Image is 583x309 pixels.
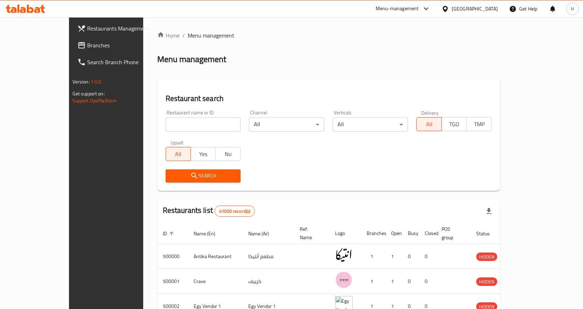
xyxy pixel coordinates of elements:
[402,269,419,294] td: 0
[416,117,442,131] button: All
[386,269,402,294] td: 1
[335,246,353,264] img: Antika Restaurant
[361,244,386,269] td: 1
[476,253,497,261] div: HIDDEN
[419,269,436,294] td: 0
[157,244,188,269] td: 500000
[87,58,161,66] span: Search Branch Phone
[188,244,243,269] td: Antika Restaurant
[335,271,353,289] img: Crave
[215,147,241,161] button: No
[169,149,188,159] span: All
[166,93,492,104] h2: Restaurant search
[333,117,408,132] div: All
[361,269,386,294] td: 1
[218,149,238,159] span: No
[72,89,105,98] span: Get support on:
[171,172,235,180] span: Search
[402,244,419,269] td: 0
[476,278,497,286] span: HIDDEN
[419,223,436,244] th: Closed
[166,147,191,161] button: All
[243,269,294,294] td: كرييف
[171,140,183,145] label: Upsell
[476,229,499,238] span: Status
[419,119,439,129] span: All
[188,269,243,294] td: Crave
[157,31,500,40] nav: breadcrumb
[248,229,278,238] span: Name (Ar)
[445,119,464,129] span: TGO
[361,223,386,244] th: Branches
[87,41,161,49] span: Branches
[470,119,489,129] span: TMP
[166,117,241,132] input: Search for restaurant name or ID..
[157,54,226,65] h2: Menu management
[421,110,439,115] label: Delivery
[163,205,255,217] h2: Restaurants list
[157,269,188,294] td: 500001
[243,244,294,269] td: مطعم أنتيكا
[91,77,102,86] span: 1.0.0
[194,229,224,238] span: Name (En)
[72,20,166,37] a: Restaurants Management
[72,77,90,86] span: Version:
[571,5,574,13] span: H
[442,117,467,131] button: TGO
[376,5,419,13] div: Menu-management
[182,31,185,40] li: /
[72,37,166,54] a: Branches
[157,31,180,40] a: Home
[72,96,117,105] a: Support.OpsPlatform
[419,244,436,269] td: 0
[452,5,498,13] div: [GEOGRAPHIC_DATA]
[329,223,361,244] th: Logo
[194,149,213,159] span: Yes
[402,223,419,244] th: Busy
[442,225,462,242] span: POS group
[166,169,241,182] button: Search
[72,54,166,70] a: Search Branch Phone
[480,203,497,220] div: Export file
[386,244,402,269] td: 1
[215,206,255,217] div: Total records count
[300,225,321,242] span: Ref. Name
[215,208,255,215] span: 41005 record(s)
[249,117,324,132] div: All
[476,253,497,261] span: HIDDEN
[188,31,234,40] span: Menu management
[87,24,161,33] span: Restaurants Management
[163,229,176,238] span: ID
[190,147,216,161] button: Yes
[386,223,402,244] th: Open
[466,117,492,131] button: TMP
